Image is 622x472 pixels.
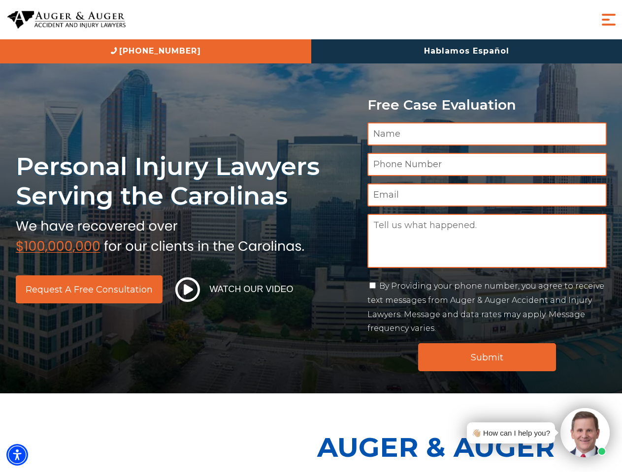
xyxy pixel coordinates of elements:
[6,444,28,466] div: Accessibility Menu
[418,343,556,371] input: Submit
[367,97,607,113] p: Free Case Evaluation
[317,423,617,472] p: Auger & Auger
[367,122,607,146] input: Name
[172,277,296,302] button: Watch Our Video
[367,183,607,206] input: Email
[599,10,619,29] button: Menu
[16,151,356,211] h1: Personal Injury Lawyers Serving the Carolinas
[7,11,126,29] img: Auger & Auger Accident and Injury Lawyers Logo
[26,285,153,294] span: Request a Free Consultation
[472,426,550,440] div: 👋🏼 How can I help you?
[560,408,610,457] img: Intaker widget Avatar
[367,281,604,333] label: By Providing your phone number, you agree to receive text messages from Auger & Auger Accident an...
[16,275,163,303] a: Request a Free Consultation
[16,216,304,253] img: sub text
[367,153,607,176] input: Phone Number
